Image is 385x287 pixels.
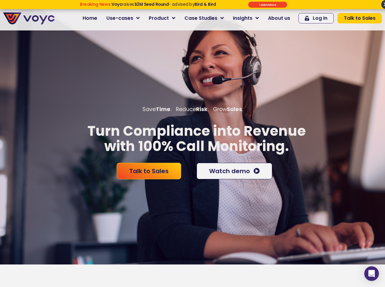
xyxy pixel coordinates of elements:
[228,12,263,24] a: Insights
[364,266,379,281] div: Open Intercom Messenger
[144,12,180,24] a: Product
[268,15,290,22] span: About us
[196,106,208,113] b: Risk
[102,12,144,24] a: Use-cases
[313,16,327,21] span: Log In
[197,163,272,179] a: Watch demo
[337,13,382,23] a: Talk to Sales
[263,12,295,24] a: About us
[106,15,133,22] span: Use-cases
[298,13,334,23] a: Log In
[344,16,376,21] span: Talk to Sales
[184,15,217,22] span: Case Studies
[3,12,55,24] img: voyc-full-logo
[112,2,216,7] span: raises - advised by
[134,2,169,7] strong: $2M Seed Round
[129,168,169,174] span: Talk to Sales
[117,163,181,179] a: Talk to Sales
[78,12,102,24] a: Home
[209,168,250,174] span: Watch demo
[149,15,169,22] span: Product
[156,106,170,113] b: Time
[194,2,216,7] strong: Bird & Bird
[227,106,242,113] b: Sales
[80,2,112,7] strong: Breaking News:
[112,2,122,7] strong: Voyc
[83,15,97,22] span: Home
[180,12,228,24] a: Case Studies
[233,15,252,22] span: Insights
[248,2,287,8] div: Submit
[59,2,237,12] div: Breaking News: Voyc raises $2M Seed Round - advised by Bird & Bird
